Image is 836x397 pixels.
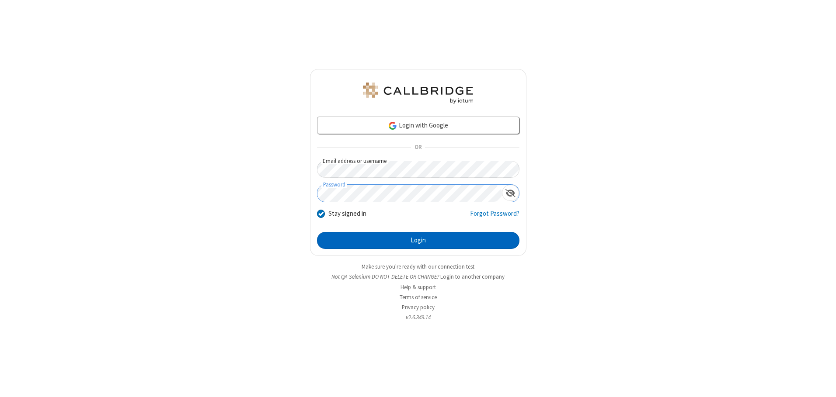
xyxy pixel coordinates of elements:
a: Make sure you're ready with our connection test [362,263,474,270]
img: QA Selenium DO NOT DELETE OR CHANGE [361,83,475,104]
button: Login [317,232,519,249]
a: Login with Google [317,117,519,134]
span: OR [411,142,425,154]
div: Show password [502,185,519,201]
li: Not QA Selenium DO NOT DELETE OR CHANGE? [310,273,526,281]
a: Terms of service [400,293,437,301]
a: Forgot Password? [470,209,519,225]
img: google-icon.png [388,121,397,131]
input: Email address or username [317,161,519,178]
li: v2.6.349.14 [310,313,526,321]
input: Password [317,185,502,202]
label: Stay signed in [328,209,366,219]
a: Privacy policy [402,304,435,311]
a: Help & support [401,283,436,291]
button: Login to another company [440,273,505,281]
